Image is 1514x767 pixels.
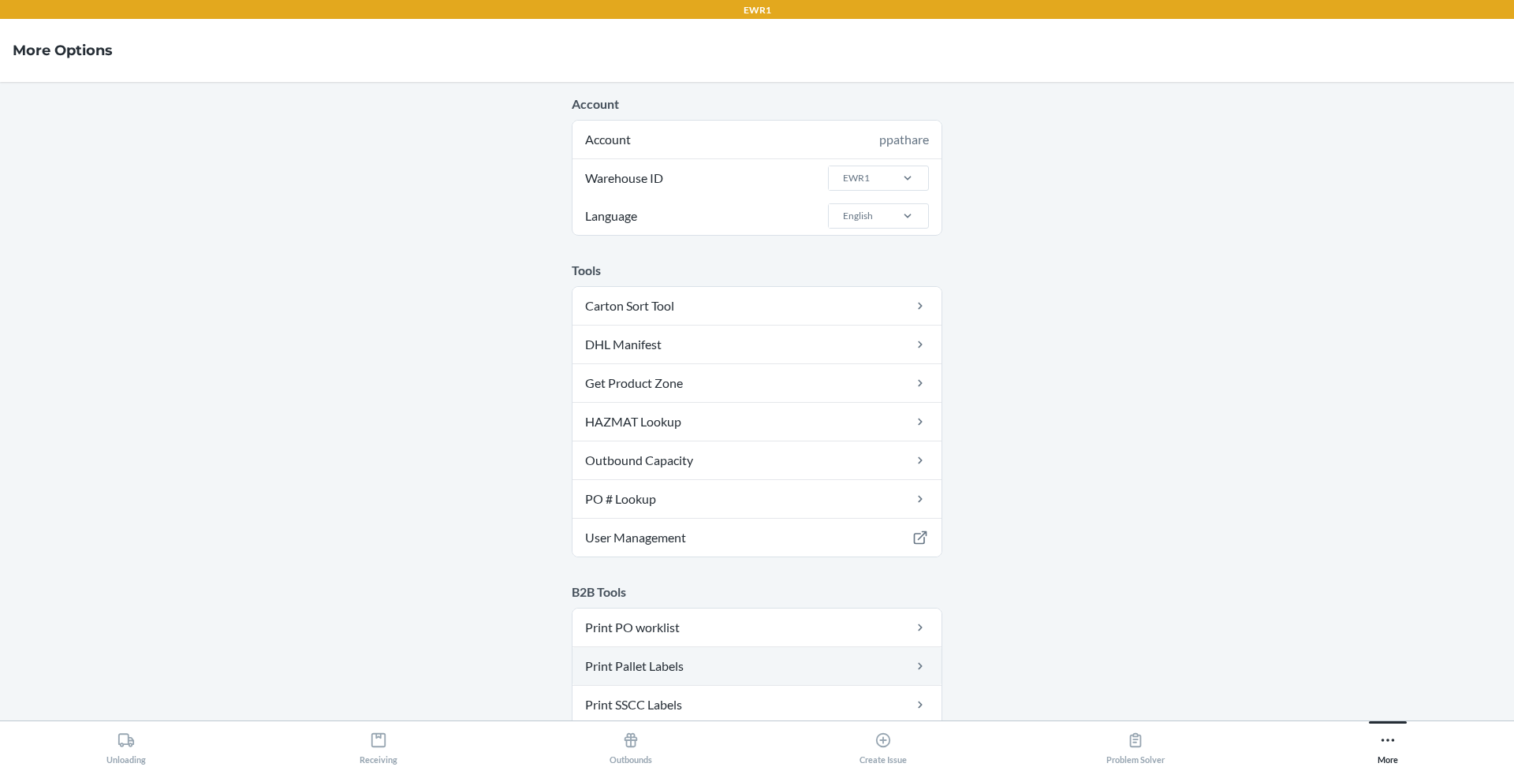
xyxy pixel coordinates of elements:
[360,725,397,765] div: Receiving
[572,403,942,441] a: HAZMAT Lookup
[572,95,942,114] p: Account
[572,261,942,280] p: Tools
[879,130,929,149] div: ppathare
[744,3,771,17] p: EWR1
[843,171,870,185] div: EWR1
[572,480,942,518] a: PO # Lookup
[1009,721,1262,765] button: Problem Solver
[583,197,640,235] span: Language
[1262,721,1514,765] button: More
[610,725,652,765] div: Outbounds
[757,721,1009,765] button: Create Issue
[860,725,907,765] div: Create Issue
[572,287,942,325] a: Carton Sort Tool
[841,171,843,185] input: Warehouse IDEWR1
[252,721,505,765] button: Receiving
[572,326,942,363] a: DHL Manifest
[13,40,113,61] h4: More Options
[1378,725,1398,765] div: More
[583,159,666,197] span: Warehouse ID
[106,725,146,765] div: Unloading
[572,647,942,685] a: Print Pallet Labels
[572,441,942,479] a: Outbound Capacity
[572,583,942,601] p: B2B Tools
[572,609,942,646] a: Print PO worklist
[572,686,942,724] a: Print SSCC Labels
[572,519,942,557] a: User Management
[1106,725,1165,765] div: Problem Solver
[572,121,942,158] div: Account
[841,209,843,223] input: LanguageEnglish
[843,209,873,223] div: English
[505,721,757,765] button: Outbounds
[572,364,942,402] a: Get Product Zone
